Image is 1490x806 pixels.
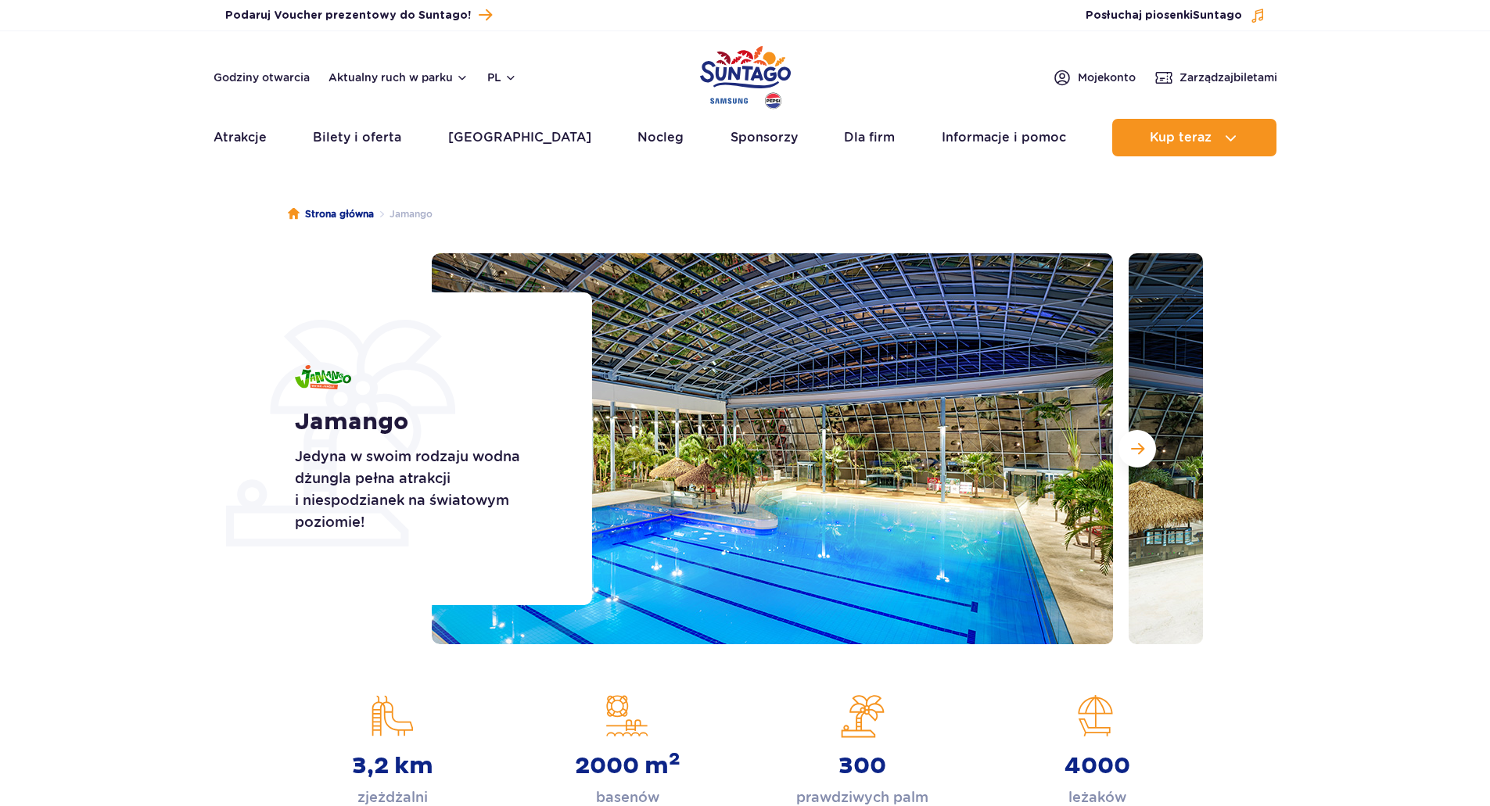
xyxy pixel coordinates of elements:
button: Posłuchaj piosenkiSuntago [1086,8,1266,23]
strong: 3,2 km [352,752,433,780]
sup: 2 [669,748,680,770]
a: Nocleg [637,119,684,156]
h1: Jamango [295,408,557,436]
a: Informacje i pomoc [942,119,1066,156]
a: Godziny otwarcia [214,70,310,85]
p: Jedyna w swoim rodzaju wodna dżungla pełna atrakcji i niespodzianek na światowym poziomie! [295,446,557,533]
span: Podaruj Voucher prezentowy do Suntago! [225,8,471,23]
button: pl [487,70,517,85]
a: Strona główna [288,206,374,222]
span: Kup teraz [1150,131,1212,145]
strong: 2000 m [575,752,680,780]
a: Zarządzajbiletami [1154,68,1277,87]
a: Sponsorzy [731,119,798,156]
a: Podaruj Voucher prezentowy do Suntago! [225,5,492,26]
img: Jamango [295,365,351,389]
a: [GEOGRAPHIC_DATA] [448,119,591,156]
span: Zarządzaj biletami [1179,70,1277,85]
button: Następny slajd [1118,430,1156,467]
strong: 300 [838,752,886,780]
li: Jamango [374,206,433,222]
button: Aktualny ruch w parku [329,71,469,84]
strong: 4000 [1065,752,1130,780]
button: Kup teraz [1112,119,1276,156]
span: Suntago [1193,10,1242,21]
a: Mojekonto [1053,68,1136,87]
span: Posłuchaj piosenki [1086,8,1242,23]
a: Dla firm [844,119,895,156]
span: Moje konto [1078,70,1136,85]
a: Bilety i oferta [313,119,401,156]
a: Atrakcje [214,119,267,156]
a: Park of Poland [700,39,791,111]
